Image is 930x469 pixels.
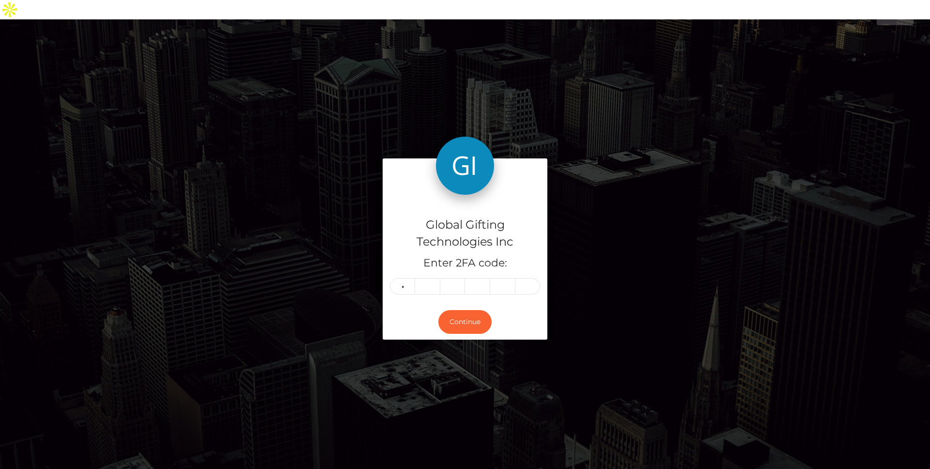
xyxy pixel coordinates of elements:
[390,217,540,250] h4: Global Gifting Technologies Inc
[15,5,52,25] a: Login Page
[877,5,914,25] a: Login
[390,256,540,271] h5: Enter 2FA code:
[438,310,492,334] button: Continue
[436,137,494,195] img: Global Gifting Technologies Inc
